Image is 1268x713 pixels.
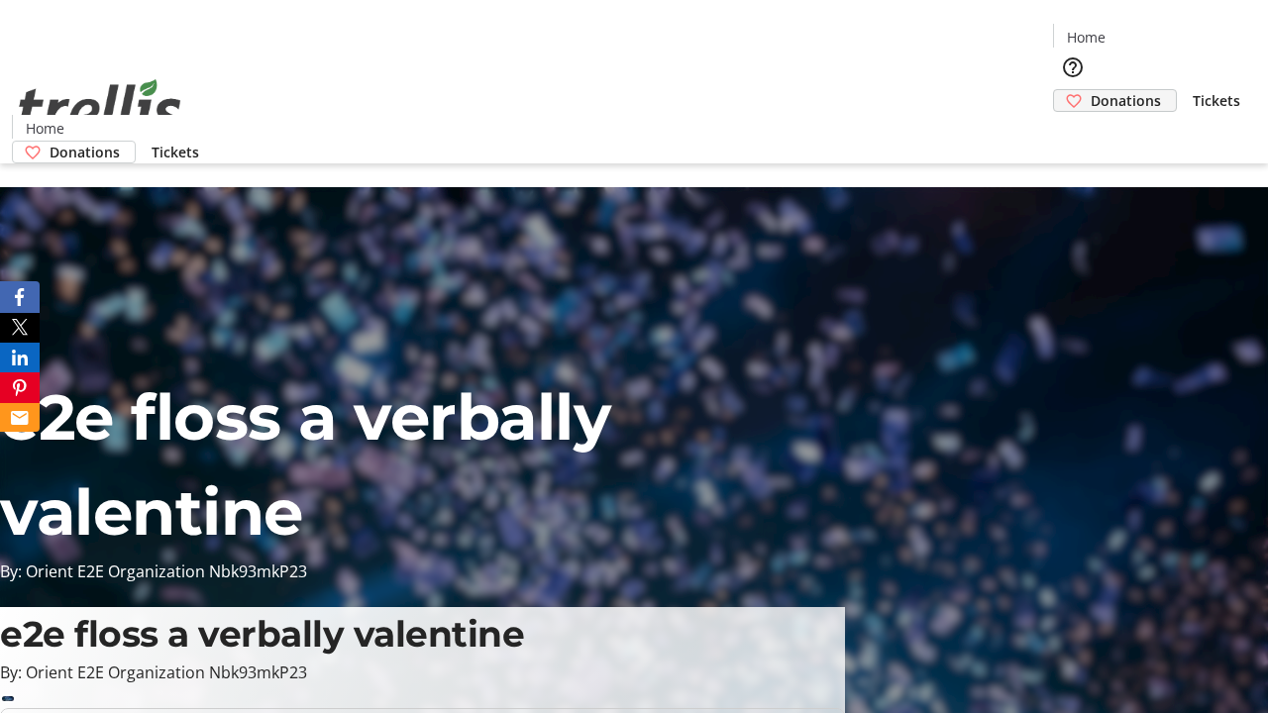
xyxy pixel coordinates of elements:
[1177,90,1256,111] a: Tickets
[13,118,76,139] a: Home
[152,142,199,162] span: Tickets
[12,141,136,163] a: Donations
[1053,48,1093,87] button: Help
[50,142,120,162] span: Donations
[136,142,215,162] a: Tickets
[12,57,188,156] img: Orient E2E Organization Nbk93mkP23's Logo
[1067,27,1106,48] span: Home
[1053,112,1093,152] button: Cart
[1053,89,1177,112] a: Donations
[1193,90,1240,111] span: Tickets
[1054,27,1117,48] a: Home
[26,118,64,139] span: Home
[1091,90,1161,111] span: Donations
